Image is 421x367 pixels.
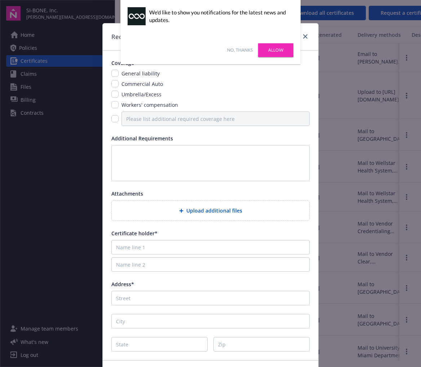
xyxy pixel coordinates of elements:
[111,240,310,254] input: Name line 1
[111,200,310,221] div: Upload additional files
[111,135,173,142] span: Additional Requirements
[111,314,310,328] input: City
[111,281,134,288] span: Address*
[111,32,169,41] h1: Request a certificate
[111,190,143,197] span: Attachments
[227,47,253,53] a: No, thanks
[111,291,310,305] input: Street
[121,70,160,77] span: General liability
[301,32,310,41] a: close
[121,91,161,98] span: Umbrella/Excess
[213,337,310,351] input: Zip
[121,101,178,108] span: Workers' compensation
[111,257,310,272] input: Name line 2
[258,43,293,57] a: Allow
[111,230,158,237] span: Certificate holder*
[186,207,242,214] span: Upload additional files
[121,112,310,126] input: Please list additional required coverage here
[149,9,290,24] div: We'd like to show you notifications for the latest news and updates.
[111,60,134,66] span: Coverage
[121,80,163,87] span: Commercial Auto
[111,337,208,351] input: State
